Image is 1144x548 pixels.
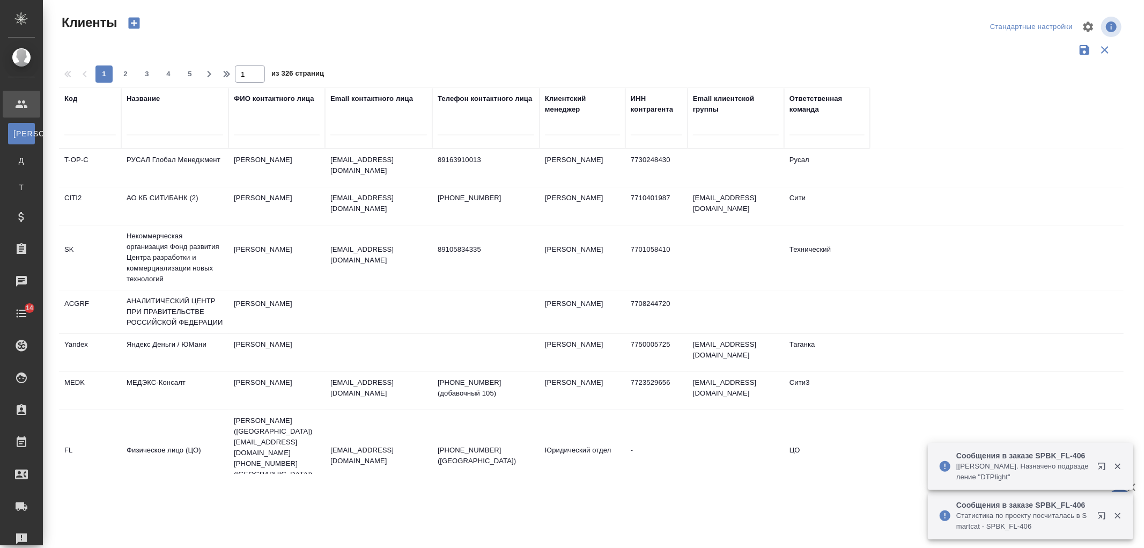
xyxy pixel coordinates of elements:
p: [PHONE_NUMBER] ([GEOGRAPHIC_DATA]) [438,445,534,466]
div: split button [987,19,1075,35]
button: 4 [160,65,177,83]
td: [PERSON_NAME] [228,293,325,331]
td: [PERSON_NAME] [540,149,625,187]
td: [PERSON_NAME] [228,239,325,276]
button: 3 [138,65,156,83]
td: [PERSON_NAME] [540,372,625,410]
p: [EMAIL_ADDRESS][DOMAIN_NAME] [330,155,427,176]
span: Посмотреть информацию [1101,17,1124,37]
td: Yandex [59,334,121,371]
p: [EMAIL_ADDRESS][DOMAIN_NAME] [330,244,427,266]
button: 5 [181,65,198,83]
td: FL [59,440,121,477]
button: Закрыть [1106,462,1128,471]
div: Клиентский менеджер [545,93,620,115]
td: ЦО [784,440,870,477]
span: 4 [160,69,177,79]
button: Закрыть [1106,511,1128,521]
span: Т [13,182,29,193]
td: 7708244720 [625,293,688,331]
p: [EMAIL_ADDRESS][DOMAIN_NAME] [330,193,427,214]
td: CITI2 [59,187,121,225]
button: Сбросить фильтры [1095,40,1115,60]
td: Сити3 [784,372,870,410]
td: [PERSON_NAME] [540,293,625,331]
a: [PERSON_NAME] [8,123,35,144]
a: 14 [3,300,40,327]
button: Создать [121,14,147,32]
td: РУСАЛ Глобал Менеджмент [121,149,228,187]
td: [EMAIL_ADDRESS][DOMAIN_NAME] [688,334,784,371]
button: Открыть в новой вкладке [1091,456,1117,481]
td: Некоммерческая организация Фонд развития Центра разработки и коммерциализации новых технологий [121,225,228,290]
a: Т [8,177,35,198]
div: Код [64,93,77,104]
button: Сохранить фильтры [1074,40,1095,60]
p: [PHONE_NUMBER] (добавочный 105) [438,377,534,399]
span: [PERSON_NAME] [13,128,29,139]
td: [PERSON_NAME] [540,239,625,276]
td: АО КБ СИТИБАНК (2) [121,187,228,225]
td: Таганка [784,334,870,371]
span: 2 [117,69,134,79]
span: из 326 страниц [271,67,324,83]
span: Настроить таблицу [1075,14,1101,40]
p: [PHONE_NUMBER] [438,193,534,203]
td: ACGRF [59,293,121,331]
td: T-OP-C [59,149,121,187]
button: 2 [117,65,134,83]
td: Русал [784,149,870,187]
button: Открыть в новой вкладке [1091,505,1117,531]
td: Яндекс Деньги / ЮМани [121,334,228,371]
td: 7723529656 [625,372,688,410]
td: [PERSON_NAME] [540,334,625,371]
td: [PERSON_NAME] ([GEOGRAPHIC_DATA]) [EMAIL_ADDRESS][DOMAIN_NAME] [PHONE_NUMBER] ([GEOGRAPHIC_DATA])... [228,410,325,507]
span: 5 [181,69,198,79]
td: [PERSON_NAME] [540,187,625,225]
p: Cтатистика по проекту посчиталась в Smartcat - SPBK_FL-406 [956,510,1090,532]
td: [PERSON_NAME] [228,334,325,371]
div: Название [127,93,160,104]
p: [EMAIL_ADDRESS][DOMAIN_NAME] [330,445,427,466]
td: АНАЛИТИЧЕСКИЙ ЦЕНТР ПРИ ПРАВИТЕЛЬСТВЕ РОССИЙСКОЙ ФЕДЕРАЦИИ [121,290,228,333]
p: Сообщения в заказе SPBK_FL-406 [956,450,1090,461]
td: 7701058410 [625,239,688,276]
td: [PERSON_NAME] [228,372,325,410]
td: [PERSON_NAME] [228,149,325,187]
div: Email клиентской группы [693,93,779,115]
td: Сити [784,187,870,225]
td: MEDK [59,372,121,410]
p: [EMAIL_ADDRESS][DOMAIN_NAME] [330,377,427,399]
p: 89105834335 [438,244,534,255]
td: - [625,440,688,477]
td: [EMAIL_ADDRESS][DOMAIN_NAME] [688,372,784,410]
td: SK [59,239,121,276]
div: Телефон контактного лица [438,93,533,104]
td: 7750005725 [625,334,688,371]
td: Юридический отдел [540,440,625,477]
span: Клиенты [59,14,117,31]
td: Технический [784,239,870,276]
div: ИНН контрагента [631,93,682,115]
td: [PERSON_NAME] [228,187,325,225]
div: Email контактного лица [330,93,413,104]
span: 3 [138,69,156,79]
td: МЕДЭКС-Консалт [121,372,228,410]
td: Физическое лицо (ЦО) [121,440,228,477]
a: Д [8,150,35,171]
span: Д [13,155,29,166]
td: 7710401987 [625,187,688,225]
td: [EMAIL_ADDRESS][DOMAIN_NAME] [688,187,784,225]
td: 7730248430 [625,149,688,187]
p: [[PERSON_NAME]. Назначено подразделение "DTPlight" [956,461,1090,483]
p: 89163910013 [438,155,534,165]
span: 14 [19,303,40,313]
p: Сообщения в заказе SPBK_FL-406 [956,500,1090,510]
div: ФИО контактного лица [234,93,314,104]
div: Ответственная команда [789,93,865,115]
